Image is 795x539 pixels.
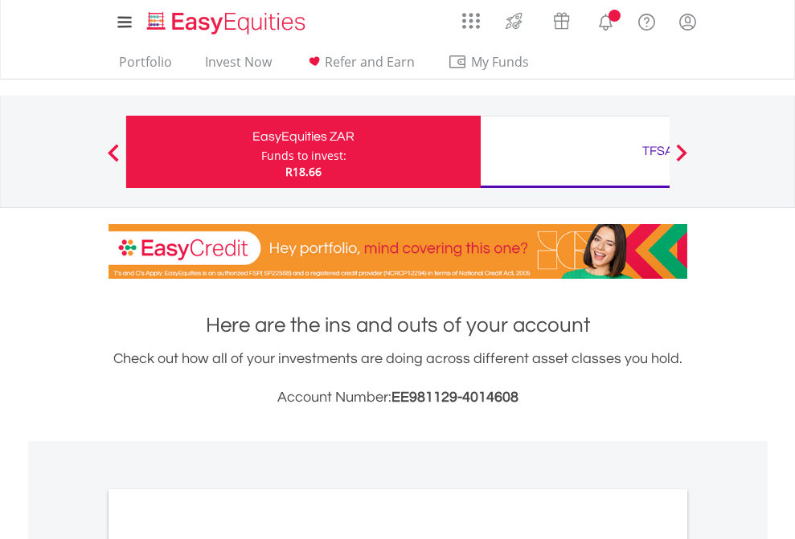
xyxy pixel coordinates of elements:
img: EasyEquities_Logo.png [144,10,312,36]
span: Refer and Earn [325,53,415,71]
a: Invest Now [199,54,278,79]
h1: Here are the ins and outs of your account [109,311,687,340]
div: Funds to invest: [261,148,346,164]
img: EasyCredit Promotion Banner [109,224,687,279]
a: My Profile [667,4,708,39]
span: EE981129-4014608 [391,390,518,405]
a: Portfolio [113,54,178,79]
button: Next [666,152,698,168]
div: Check out how all of your investments are doing across different asset classes you hold. [109,348,687,409]
a: Home page [141,4,312,36]
img: grid-menu-icon.svg [462,12,480,30]
a: Vouchers [538,4,585,34]
button: Previous [97,152,129,168]
h3: Account Number: [109,386,687,409]
img: thrive-v2.svg [501,8,527,34]
a: FAQ's and Support [626,4,667,36]
div: EasyEquities ZAR [136,125,471,148]
span: My Funds [448,51,553,72]
a: Notifications [585,4,626,36]
span: R18.66 [285,164,322,179]
img: vouchers-v2.svg [548,8,575,34]
a: Refer and Earn [298,54,421,79]
a: AppsGrid [452,4,490,30]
